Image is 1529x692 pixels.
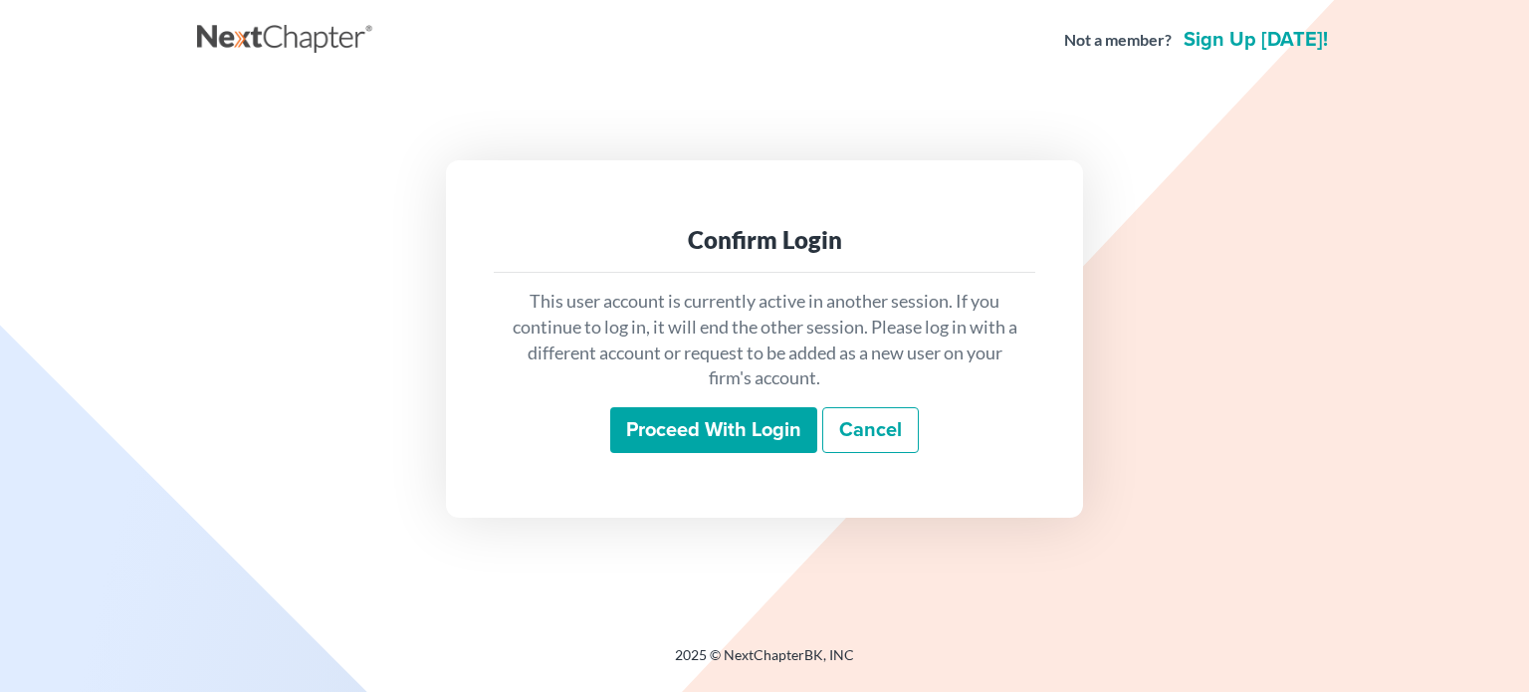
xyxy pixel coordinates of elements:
input: Proceed with login [610,407,817,453]
strong: Not a member? [1064,29,1172,52]
div: 2025 © NextChapterBK, INC [197,645,1332,681]
p: This user account is currently active in another session. If you continue to log in, it will end ... [510,289,1019,391]
a: Sign up [DATE]! [1180,30,1332,50]
div: Confirm Login [510,224,1019,256]
a: Cancel [822,407,919,453]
